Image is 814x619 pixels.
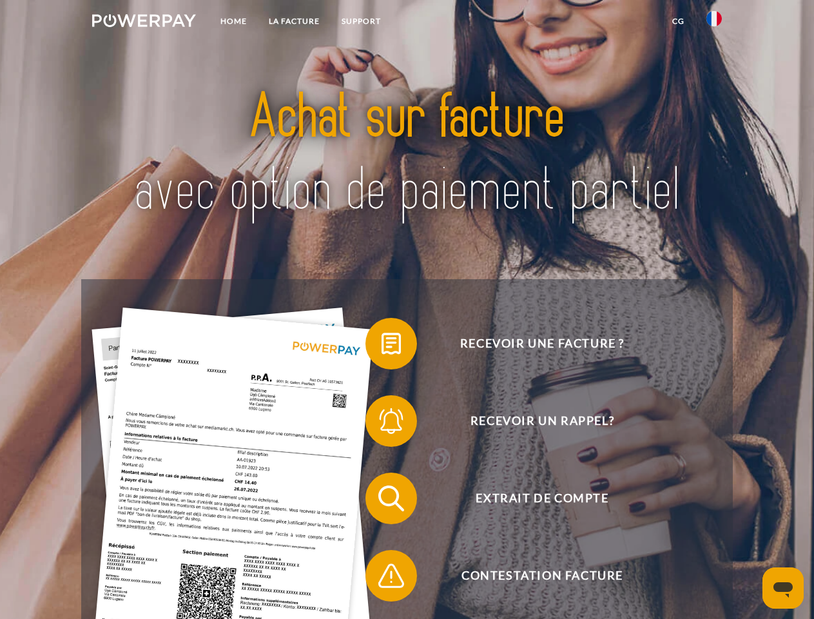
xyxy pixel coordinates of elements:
span: Contestation Facture [384,550,700,602]
span: Recevoir une facture ? [384,318,700,369]
img: qb_bill.svg [375,328,407,360]
button: Recevoir une facture ? [365,318,701,369]
a: CG [661,10,695,33]
img: qb_warning.svg [375,560,407,592]
img: qb_bell.svg [375,405,407,437]
button: Extrait de compte [365,473,701,524]
img: qb_search.svg [375,482,407,515]
img: title-powerpay_fr.svg [123,62,691,247]
span: Recevoir un rappel? [384,395,700,447]
a: Home [209,10,258,33]
button: Recevoir un rappel? [365,395,701,447]
iframe: Bouton de lancement de la fenêtre de messagerie [762,567,804,609]
img: fr [706,11,722,26]
img: logo-powerpay-white.svg [92,14,196,27]
a: LA FACTURE [258,10,331,33]
button: Contestation Facture [365,550,701,602]
span: Extrait de compte [384,473,700,524]
a: Support [331,10,392,33]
